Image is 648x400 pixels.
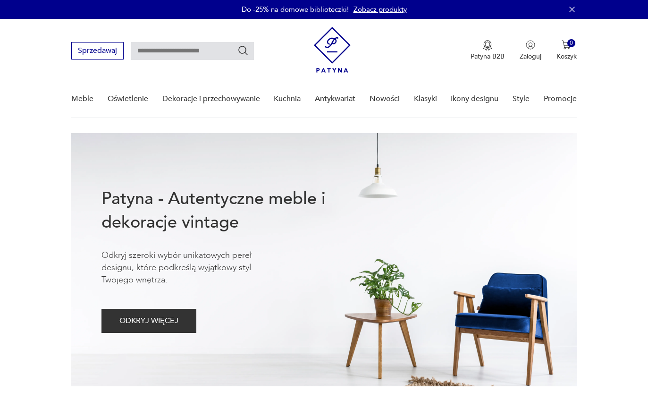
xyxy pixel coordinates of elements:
a: Dekoracje i przechowywanie [162,81,260,117]
p: Zaloguj [520,52,541,61]
h1: Patyna - Autentyczne meble i dekoracje vintage [101,187,356,234]
button: 0Koszyk [556,40,577,61]
button: Zaloguj [520,40,541,61]
button: Patyna B2B [471,40,505,61]
a: Promocje [544,81,577,117]
p: Odkryj szeroki wybór unikatowych pereł designu, które podkreślą wyjątkowy styl Twojego wnętrza. [101,249,281,286]
a: Style [513,81,530,117]
p: Do -25% na domowe biblioteczki! [242,5,349,14]
div: 0 [567,39,575,47]
a: Oświetlenie [108,81,148,117]
a: Antykwariat [315,81,355,117]
img: Ikona koszyka [562,40,571,50]
a: Ikona medaluPatyna B2B [471,40,505,61]
a: Sprzedawaj [71,48,124,55]
p: Koszyk [556,52,577,61]
img: Ikonka użytkownika [526,40,535,50]
a: Kuchnia [274,81,301,117]
button: Sprzedawaj [71,42,124,60]
a: Zobacz produkty [353,5,407,14]
a: Klasyki [414,81,437,117]
button: ODKRYJ WIĘCEJ [101,309,196,333]
img: Patyna - sklep z meblami i dekoracjami vintage [314,27,351,73]
img: Ikona medalu [483,40,492,51]
a: Ikony designu [451,81,498,117]
button: Szukaj [237,45,249,56]
a: ODKRYJ WIĘCEJ [101,318,196,325]
a: Nowości [370,81,400,117]
p: Patyna B2B [471,52,505,61]
a: Meble [71,81,93,117]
